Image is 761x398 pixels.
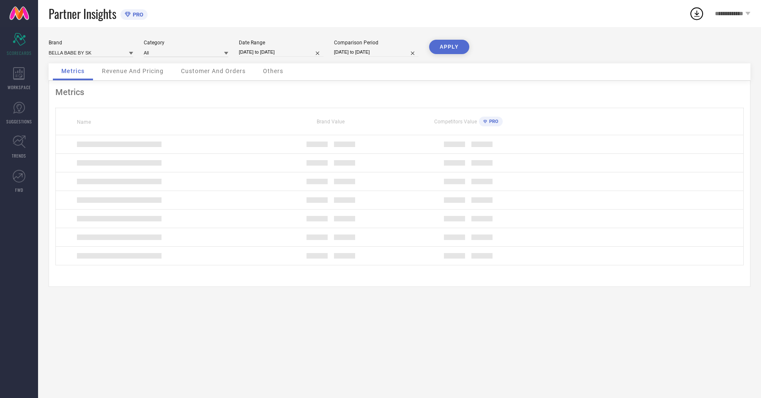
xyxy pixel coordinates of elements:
[487,119,498,124] span: PRO
[239,48,323,57] input: Select date range
[334,40,419,46] div: Comparison Period
[181,68,246,74] span: Customer And Orders
[144,40,228,46] div: Category
[102,68,164,74] span: Revenue And Pricing
[429,40,469,54] button: APPLY
[263,68,283,74] span: Others
[317,119,345,125] span: Brand Value
[12,153,26,159] span: TRENDS
[239,40,323,46] div: Date Range
[131,11,143,18] span: PRO
[8,84,31,90] span: WORKSPACE
[77,119,91,125] span: Name
[49,5,116,22] span: Partner Insights
[334,48,419,57] input: Select comparison period
[15,187,23,193] span: FWD
[61,68,85,74] span: Metrics
[6,118,32,125] span: SUGGESTIONS
[49,40,133,46] div: Brand
[7,50,32,56] span: SCORECARDS
[434,119,477,125] span: Competitors Value
[55,87,744,97] div: Metrics
[689,6,704,21] div: Open download list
